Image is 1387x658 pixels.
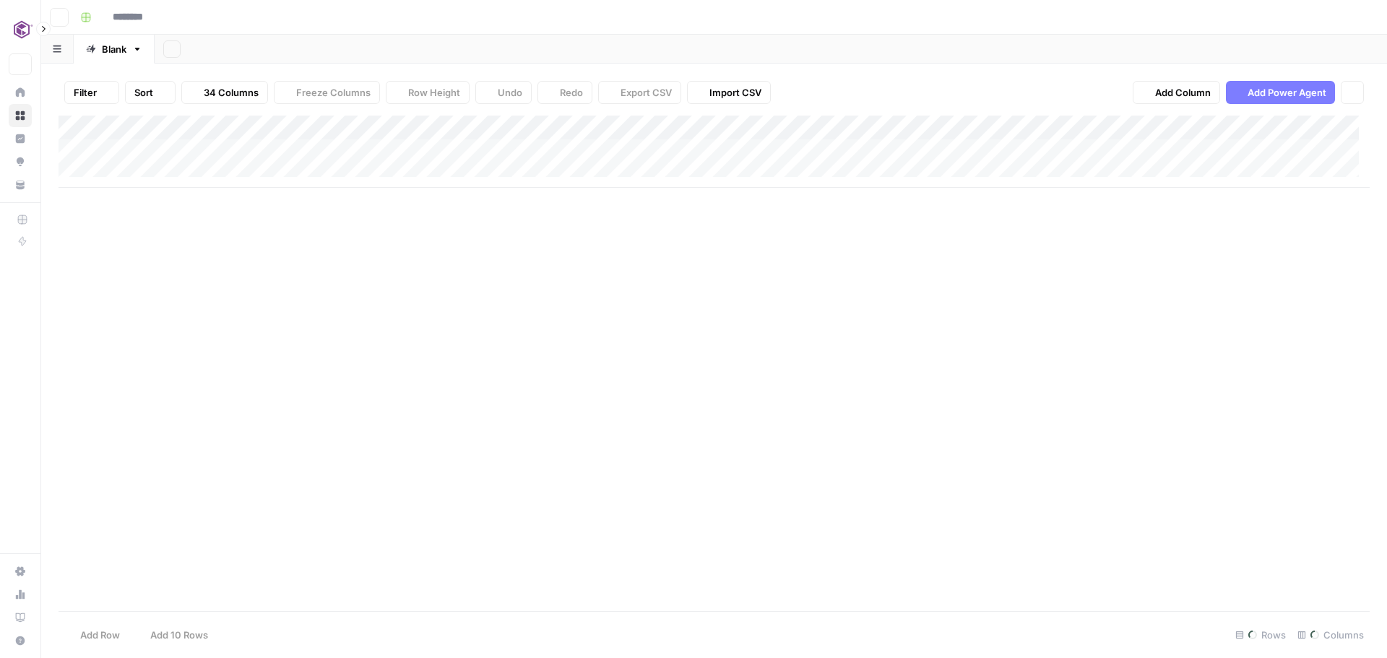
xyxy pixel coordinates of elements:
[1292,623,1370,646] div: Columns
[125,81,176,104] button: Sort
[9,173,32,196] a: Your Data
[687,81,771,104] button: Import CSV
[150,628,208,642] span: Add 10 Rows
[9,560,32,583] a: Settings
[1230,623,1292,646] div: Rows
[9,583,32,606] a: Usage
[9,81,32,104] a: Home
[296,85,371,100] span: Freeze Columns
[9,629,32,652] button: Help + Support
[1226,81,1335,104] button: Add Power Agent
[59,623,129,646] button: Add Row
[1248,85,1326,100] span: Add Power Agent
[498,85,522,100] span: Undo
[129,623,217,646] button: Add 10 Rows
[537,81,592,104] button: Redo
[1133,81,1220,104] button: Add Column
[9,127,32,150] a: Insights
[102,42,126,56] div: Blank
[408,85,460,100] span: Row Height
[204,85,259,100] span: 34 Columns
[475,81,532,104] button: Undo
[9,104,32,127] a: Browse
[386,81,470,104] button: Row Height
[9,606,32,629] a: Learning Hub
[134,85,153,100] span: Sort
[181,81,268,104] button: 34 Columns
[621,85,672,100] span: Export CSV
[9,12,32,48] button: Workspace: Commvault
[9,17,35,43] img: Commvault Logo
[80,628,120,642] span: Add Row
[74,35,155,64] a: Blank
[598,81,681,104] button: Export CSV
[74,85,97,100] span: Filter
[709,85,761,100] span: Import CSV
[1155,85,1211,100] span: Add Column
[560,85,583,100] span: Redo
[274,81,380,104] button: Freeze Columns
[9,150,32,173] a: Opportunities
[64,81,119,104] button: Filter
